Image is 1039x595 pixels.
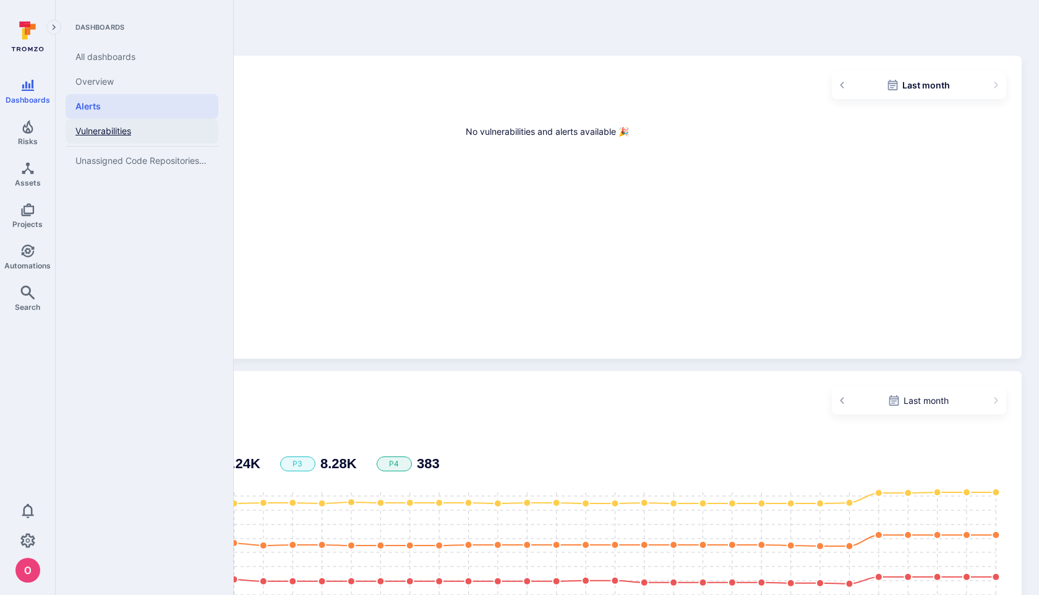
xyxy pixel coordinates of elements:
span: Risks [18,137,38,146]
a: Alerts [66,94,218,119]
a: Vulnerabilities [66,119,218,143]
span: 8.28K [320,456,357,471]
span: Projects [12,220,43,229]
h1: total value [88,427,1006,448]
button: Expand navigation menu [46,20,61,35]
span: Automations [4,261,51,270]
span: P4 [377,456,412,471]
div: oleg malkov [15,558,40,583]
img: ACg8ocJcCe-YbLxGm5tc0PuNRxmgP8aEm0RBXn6duO8aeMVK9zjHhw=s96-c [15,558,40,583]
h3: value [417,456,440,471]
h1: Alerts [73,17,1022,35]
span: 5.24K [224,456,260,471]
span: New alerts [88,414,1006,427]
div: Last month [854,394,984,407]
div: Last month [854,79,984,92]
span: 383 [417,456,440,471]
p: No vulnerabilities and alerts available 🎉 [88,108,1006,138]
i: Expand navigation menu [49,22,58,33]
span: P3 [280,456,315,471]
span: Dashboards [66,22,218,32]
span: Assets [15,178,41,187]
a: Overview [66,69,218,94]
a: Unassigned Code Repositories Overview [66,148,218,173]
span: Unassigned Code Repositories Overview [75,155,208,166]
h3: value [320,456,357,471]
h3: value [224,456,260,471]
span: Search [15,302,40,312]
span: Dashboards [6,95,50,105]
a: All dashboards [66,45,218,69]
